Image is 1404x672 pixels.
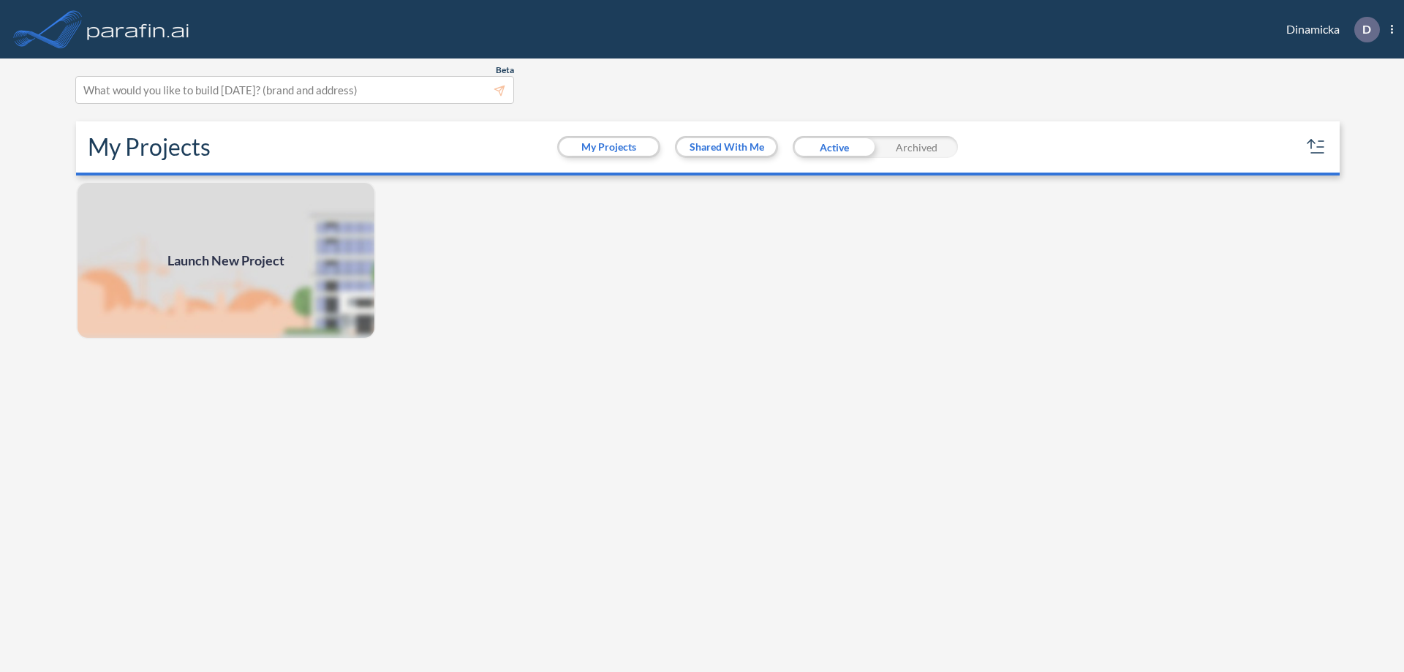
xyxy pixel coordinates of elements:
[1305,135,1328,159] button: sort
[84,15,192,44] img: logo
[76,181,376,339] a: Launch New Project
[875,136,958,158] div: Archived
[1264,17,1393,42] div: Dinamicka
[1362,23,1371,36] p: D
[677,138,776,156] button: Shared With Me
[167,251,284,271] span: Launch New Project
[559,138,658,156] button: My Projects
[793,136,875,158] div: Active
[496,64,514,76] span: Beta
[76,181,376,339] img: add
[88,133,211,161] h2: My Projects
